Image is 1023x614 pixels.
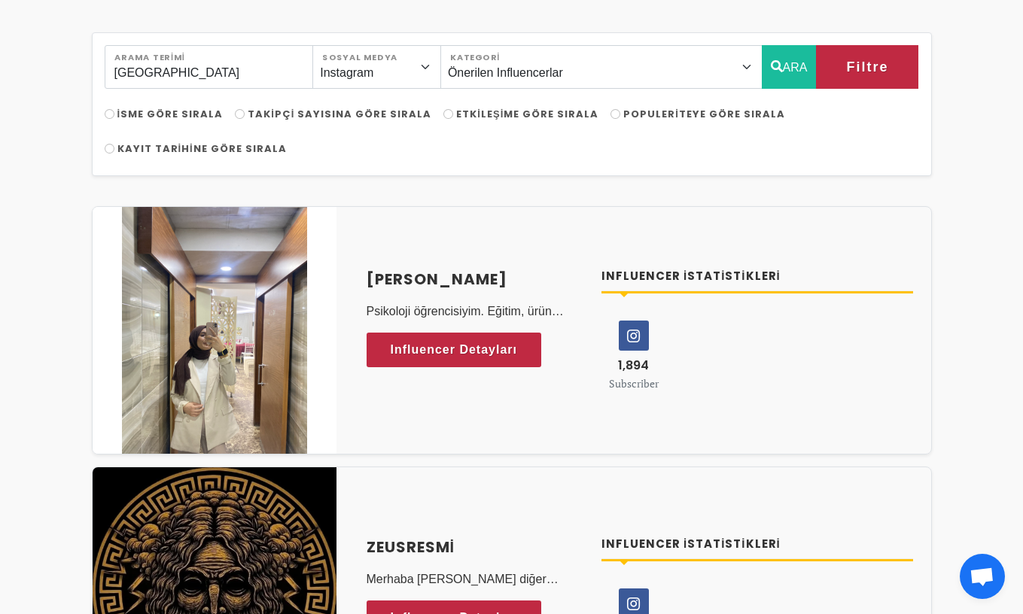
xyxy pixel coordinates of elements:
[235,109,245,119] input: Takipçi Sayısına Göre Sırala
[960,554,1005,599] div: Açık sohbet
[367,536,584,558] a: ZeusResmi
[762,45,817,89] button: ARA
[601,268,913,285] h4: Influencer İstatistikleri
[105,45,314,89] input: Search..
[391,339,518,361] span: Influencer Detayları
[117,141,287,156] span: Kayıt Tarihine Göre Sırala
[443,109,453,119] input: Etkileşime Göre Sırala
[367,570,584,588] p: Merhaba [PERSON_NAME] diğer adımla zeus.Instagram üzerinden içerik üreticisiyim ayrıca siber güve...
[105,144,114,153] input: Kayıt Tarihine Göre Sırala
[610,109,620,119] input: Populeriteye Göre Sırala
[618,357,649,374] span: 1,894
[456,107,598,121] span: Etkileşime Göre Sırala
[609,376,659,391] small: Subscriber
[117,107,224,121] span: İsme Göre Sırala
[623,107,785,121] span: Populeriteye Göre Sırala
[367,268,584,290] a: [PERSON_NAME]
[601,536,913,553] h4: Influencer İstatistikleri
[105,109,114,119] input: İsme Göre Sırala
[367,333,542,367] a: Influencer Detayları
[367,302,584,321] p: Psikoloji öğrencisiyim. Eğitim, ürün tanıtma, eğlence, kişisel gelişim, spor, seyahat etmek ilgi ...
[248,107,431,121] span: Takipçi Sayısına Göre Sırala
[846,54,888,80] span: Filtre
[816,45,918,89] button: Filtre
